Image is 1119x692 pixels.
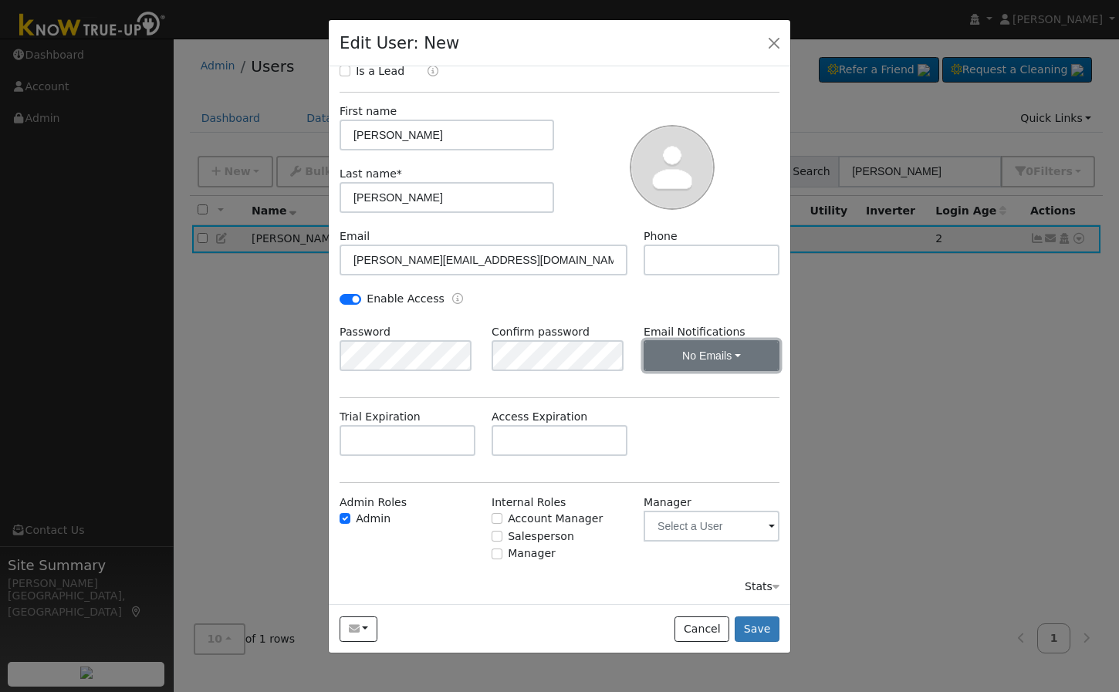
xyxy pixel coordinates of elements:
label: Last name [340,166,402,182]
label: Account Manager [508,511,603,527]
input: Select a User [644,511,779,542]
label: Email [340,228,370,245]
label: Phone [644,228,678,245]
button: Cancel [674,616,729,643]
h4: Edit User: New [340,31,459,56]
button: jessicaa@solarnegotiators.com [340,616,377,643]
a: Lead [416,63,438,81]
label: Email Notifications [644,324,779,340]
label: Access Expiration [492,409,587,425]
label: Admin [356,511,390,527]
label: Manager [508,545,556,562]
label: Is a Lead [356,63,404,79]
label: Trial Expiration [340,409,421,425]
button: Save [735,616,779,643]
label: Manager [644,495,691,511]
label: Salesperson [508,528,574,545]
input: Account Manager [492,513,502,524]
input: Admin [340,513,350,524]
input: Manager [492,549,502,559]
label: Confirm password [492,324,590,340]
button: No Emails [644,340,779,371]
span: Required [397,167,402,180]
div: Stats [745,579,779,595]
label: First name [340,103,397,120]
a: Enable Access [452,291,463,309]
input: Is a Lead [340,66,350,76]
input: Salesperson [492,531,502,542]
label: Internal Roles [492,495,566,511]
label: Enable Access [367,291,445,307]
label: Admin Roles [340,495,407,511]
label: Password [340,324,390,340]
